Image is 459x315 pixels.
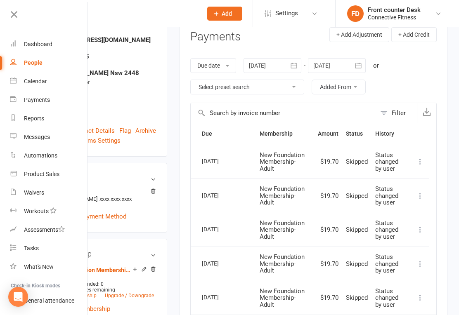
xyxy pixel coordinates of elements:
[392,108,406,118] div: Filter
[10,258,88,276] a: What's New
[24,96,50,103] div: Payments
[10,202,88,221] a: Workouts
[10,54,88,72] a: People
[51,174,156,182] h3: Wallet
[24,226,65,233] div: Assessments
[24,263,54,270] div: What's New
[52,46,156,54] div: Mobile Number
[52,103,156,110] strong: [DATE]
[24,297,74,304] div: General attendance
[52,69,156,77] strong: 52 [PERSON_NAME] Nsw 2448
[202,189,240,202] div: [DATE]
[314,213,342,247] td: $19.70
[52,112,156,120] div: Location
[10,35,88,54] a: Dashboard
[10,221,88,239] a: Assessments
[275,4,298,23] span: Settings
[202,257,240,270] div: [DATE]
[371,123,412,144] th: History
[24,152,57,159] div: Automations
[105,293,154,299] a: Upgrade / Downgrade
[260,151,305,172] span: New Foundation Membership- Adult
[10,109,88,128] a: Reports
[375,151,398,172] span: Status changed by user
[78,281,104,287] span: Attended: 0
[376,103,417,123] button: Filter
[314,179,342,213] td: $19.70
[207,7,242,21] button: Add
[375,287,398,308] span: Status changed by user
[368,14,421,21] div: Connective Fitness
[314,123,342,144] th: Amount
[52,36,156,44] strong: [EMAIL_ADDRESS][DOMAIN_NAME]
[391,27,437,42] button: + Add Credit
[346,192,368,200] span: Skipped
[198,123,256,144] th: Due
[52,267,133,273] a: New Foundation Membership- Adult
[10,183,88,202] a: Waivers
[52,53,156,60] strong: 0421318785
[119,126,131,136] a: Flag
[256,123,314,144] th: Membership
[10,291,88,310] a: General attendance kiosk mode
[52,79,156,87] div: Member Number
[10,165,88,183] a: Product Sales
[51,188,156,209] li: M [PERSON_NAME]
[329,27,389,42] button: + Add Adjustment
[373,61,379,71] div: or
[51,250,156,258] h3: Membership
[24,115,44,122] div: Reports
[51,212,126,221] a: Add / Edit Payment Method
[52,190,152,196] strong: Credit card
[10,128,88,146] a: Messages
[24,134,50,140] div: Messages
[375,219,398,240] span: Status changed by user
[312,80,366,94] button: Added From
[8,287,28,307] div: Open Intercom Messenger
[342,123,371,144] th: Status
[24,59,43,66] div: People
[135,126,156,136] a: Archive
[314,145,342,179] td: $19.70
[314,281,342,315] td: $19.70
[52,29,156,37] div: Email
[202,291,240,303] div: [DATE]
[375,253,398,274] span: Status changed by user
[24,208,49,214] div: Workouts
[260,219,305,240] span: New Foundation Membership- Adult
[314,247,342,281] td: $19.70
[50,273,156,280] div: —
[222,10,232,17] span: Add
[260,253,305,274] span: New Foundation Membership- Adult
[24,41,52,47] div: Dashboard
[202,155,240,167] div: [DATE]
[24,189,44,196] div: Waivers
[10,91,88,109] a: Payments
[375,185,398,206] span: Status changed by user
[346,226,368,233] span: Skipped
[347,5,364,22] div: FD
[346,260,368,268] span: Skipped
[52,62,156,70] div: Address
[10,146,88,165] a: Automations
[10,72,88,91] a: Calendar
[10,239,88,258] a: Tasks
[190,58,236,73] button: Due date
[202,223,240,235] div: [DATE]
[368,6,421,14] div: Front counter Desk
[346,294,368,301] span: Skipped
[52,86,156,94] strong: -
[260,287,305,308] span: New Foundation Membership- Adult
[52,96,156,103] div: Date of Birth
[190,31,241,43] h3: Payments
[24,245,39,252] div: Tasks
[191,103,376,123] input: Search by invoice number
[260,185,305,206] span: New Foundation Membership- Adult
[346,158,368,165] span: Skipped
[49,8,196,19] input: Search...
[24,171,59,177] div: Product Sales
[24,78,47,85] div: Calendar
